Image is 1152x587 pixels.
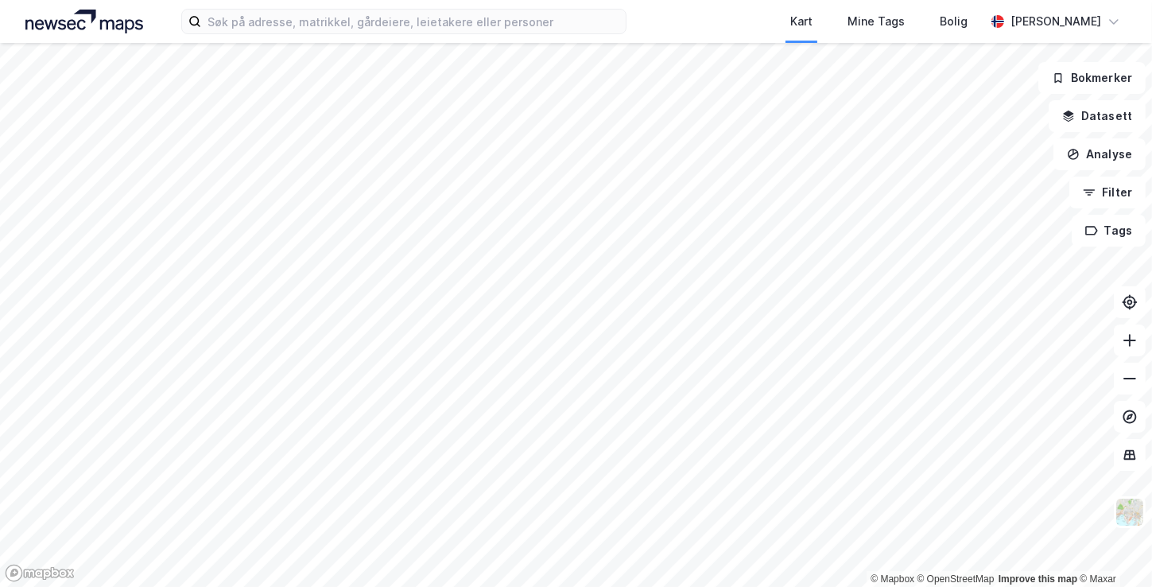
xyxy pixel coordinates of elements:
img: Z [1115,497,1145,527]
div: Kart [790,12,813,31]
img: logo.a4113a55bc3d86da70a041830d287a7e.svg [25,10,143,33]
button: Analyse [1053,138,1146,170]
a: Mapbox homepage [5,564,75,582]
button: Tags [1072,215,1146,247]
iframe: Chat Widget [1072,511,1152,587]
a: Improve this map [999,573,1077,585]
div: Kontrollprogram for chat [1072,511,1152,587]
button: Filter [1069,177,1146,208]
button: Bokmerker [1038,62,1146,94]
div: Mine Tags [848,12,905,31]
input: Søk på adresse, matrikkel, gårdeiere, leietakere eller personer [201,10,626,33]
div: [PERSON_NAME] [1010,12,1101,31]
a: Mapbox [871,573,914,585]
button: Datasett [1049,100,1146,132]
div: Bolig [940,12,968,31]
a: OpenStreetMap [917,573,995,585]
